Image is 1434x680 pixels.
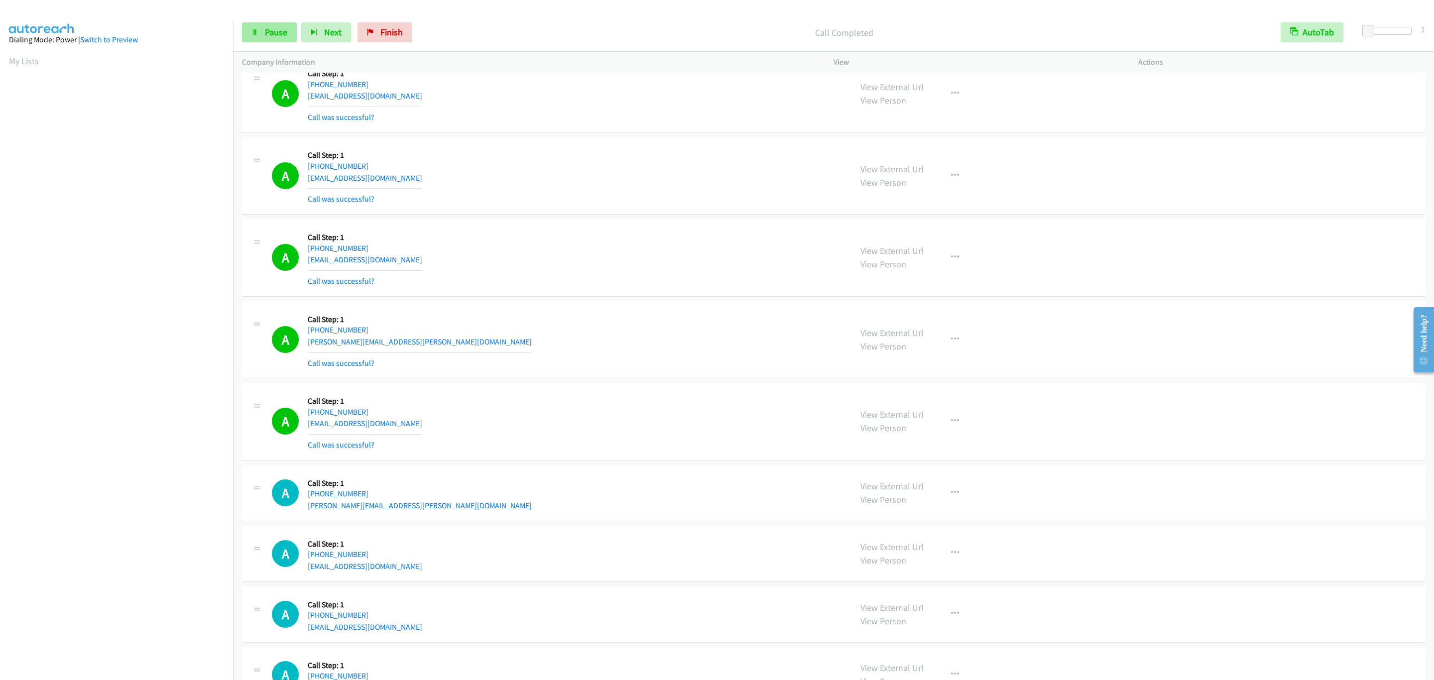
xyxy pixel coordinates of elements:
[308,440,374,450] a: Call was successful?
[272,326,299,353] h1: A
[308,315,532,325] h5: Call Step: 1
[860,177,906,188] a: View Person
[426,26,1263,39] p: Call Completed
[308,358,374,368] a: Call was successful?
[308,69,422,79] h5: Call Step: 1
[860,409,924,420] a: View External Url
[308,173,422,183] a: [EMAIL_ADDRESS][DOMAIN_NAME]
[272,601,299,628] h1: A
[860,662,924,674] a: View External Url
[1421,22,1425,36] div: 1
[308,161,368,171] a: [PHONE_NUMBER]
[308,150,422,160] h5: Call Step: 1
[860,541,924,553] a: View External Url
[301,22,351,42] button: Next
[860,602,924,613] a: View External Url
[834,56,1120,68] p: View
[860,95,906,106] a: View Person
[308,550,368,559] a: [PHONE_NUMBER]
[308,622,422,632] a: [EMAIL_ADDRESS][DOMAIN_NAME]
[308,91,422,101] a: [EMAIL_ADDRESS][DOMAIN_NAME]
[308,610,368,620] a: [PHONE_NUMBER]
[860,340,906,352] a: View Person
[308,337,532,346] a: [PERSON_NAME][EMAIL_ADDRESS][PERSON_NAME][DOMAIN_NAME]
[272,540,299,567] h1: A
[860,258,906,270] a: View Person
[308,276,374,286] a: Call was successful?
[9,55,39,67] a: My Lists
[308,478,532,488] h5: Call Step: 1
[308,407,368,417] a: [PHONE_NUMBER]
[308,232,422,242] h5: Call Step: 1
[860,245,924,256] a: View External Url
[308,325,368,335] a: [PHONE_NUMBER]
[272,244,299,271] h1: A
[308,255,422,264] a: [EMAIL_ADDRESS][DOMAIN_NAME]
[80,35,138,44] a: Switch to Preview
[308,600,422,610] h5: Call Step: 1
[242,56,816,68] p: Company Information
[860,494,906,505] a: View Person
[358,22,412,42] a: Finish
[860,327,924,339] a: View External Url
[1281,22,1343,42] button: AutoTab
[308,113,374,122] a: Call was successful?
[242,22,297,42] a: Pause
[860,615,906,627] a: View Person
[308,243,368,253] a: [PHONE_NUMBER]
[308,539,422,549] h5: Call Step: 1
[1406,300,1434,379] iframe: Resource Center
[860,163,924,175] a: View External Url
[308,501,532,510] a: [PERSON_NAME][EMAIL_ADDRESS][PERSON_NAME][DOMAIN_NAME]
[9,77,233,550] iframe: To enrich screen reader interactions, please activate Accessibility in Grammarly extension settings
[860,555,906,566] a: View Person
[308,396,422,406] h5: Call Step: 1
[1138,56,1425,68] p: Actions
[860,422,906,434] a: View Person
[272,479,299,506] div: The call is yet to be attempted
[272,601,299,628] div: The call is yet to be attempted
[380,26,403,38] span: Finish
[860,81,924,93] a: View External Url
[272,479,299,506] h1: A
[308,661,422,671] h5: Call Step: 1
[272,162,299,189] h1: A
[272,540,299,567] div: The call is yet to be attempted
[308,419,422,428] a: [EMAIL_ADDRESS][DOMAIN_NAME]
[9,34,224,46] div: Dialing Mode: Power |
[324,26,342,38] span: Next
[272,80,299,107] h1: A
[265,26,287,38] span: Pause
[272,408,299,435] h1: A
[308,194,374,204] a: Call was successful?
[308,80,368,89] a: [PHONE_NUMBER]
[860,480,924,492] a: View External Url
[308,489,368,498] a: [PHONE_NUMBER]
[308,562,422,571] a: [EMAIL_ADDRESS][DOMAIN_NAME]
